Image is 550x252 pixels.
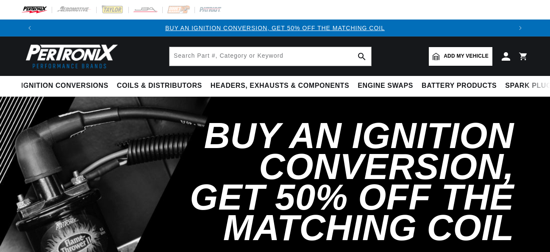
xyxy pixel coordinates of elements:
[38,23,512,33] div: Announcement
[21,76,113,96] summary: Ignition Conversions
[422,81,497,90] span: Battery Products
[117,81,202,90] span: Coils & Distributors
[206,76,353,96] summary: Headers, Exhausts & Components
[21,81,108,90] span: Ignition Conversions
[512,20,529,36] button: Translation missing: en.sections.announcements.next_announcement
[353,76,417,96] summary: Engine Swaps
[38,23,512,33] div: 1 of 3
[444,52,489,60] span: Add my vehicle
[358,81,413,90] span: Engine Swaps
[169,47,371,66] input: Search Part #, Category or Keyword
[21,20,38,36] button: Translation missing: en.sections.announcements.previous_announcement
[353,47,371,66] button: search button
[417,76,501,96] summary: Battery Products
[21,42,119,71] img: Pertronix
[152,120,514,243] h2: Buy an Ignition Conversion, Get 50% off the Matching Coil
[113,76,206,96] summary: Coils & Distributors
[165,25,385,31] a: BUY AN IGNITION CONVERSION, GET 50% OFF THE MATCHING COIL
[429,47,492,66] a: Add my vehicle
[211,81,349,90] span: Headers, Exhausts & Components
